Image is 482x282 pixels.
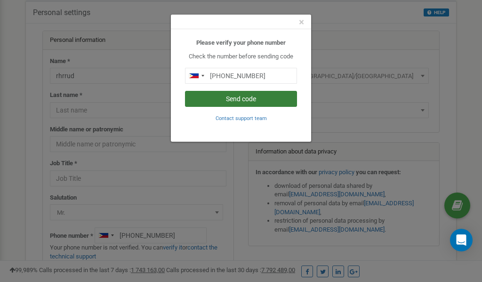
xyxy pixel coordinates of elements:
[216,114,267,121] a: Contact support team
[185,68,207,83] div: Telephone country code
[196,39,286,46] b: Please verify your phone number
[299,17,304,27] button: Close
[185,68,297,84] input: 0905 123 4567
[216,115,267,121] small: Contact support team
[450,229,473,251] div: Open Intercom Messenger
[299,16,304,28] span: ×
[185,52,297,61] p: Check the number before sending code
[185,91,297,107] button: Send code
